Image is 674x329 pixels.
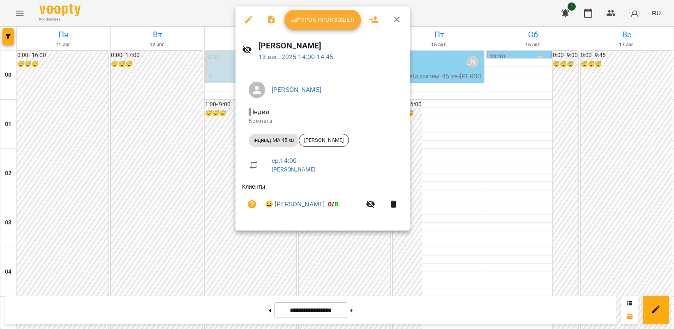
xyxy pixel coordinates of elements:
p: Комната [249,117,397,125]
h6: [PERSON_NAME] [259,39,404,52]
a: [PERSON_NAME] [272,166,316,173]
div: [PERSON_NAME] [299,134,349,147]
button: Визит пока не оплачен. Добавить оплату? [242,194,262,214]
a: ср , 14:00 [272,157,297,164]
span: [PERSON_NAME] [299,137,349,144]
a: 13 авг. 2025 14:00-14:45 [259,53,334,61]
span: - Індив [249,108,271,116]
button: Урок произошел [284,10,361,30]
ul: Клиенты [242,183,403,221]
b: / [328,200,338,208]
span: Урок произошел [291,15,354,25]
span: індивід МА 45 хв [249,137,299,144]
a: 😀 [PERSON_NAME] [265,199,325,209]
span: 8 [335,200,338,208]
a: [PERSON_NAME] [272,86,321,94]
span: 0 [328,200,332,208]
